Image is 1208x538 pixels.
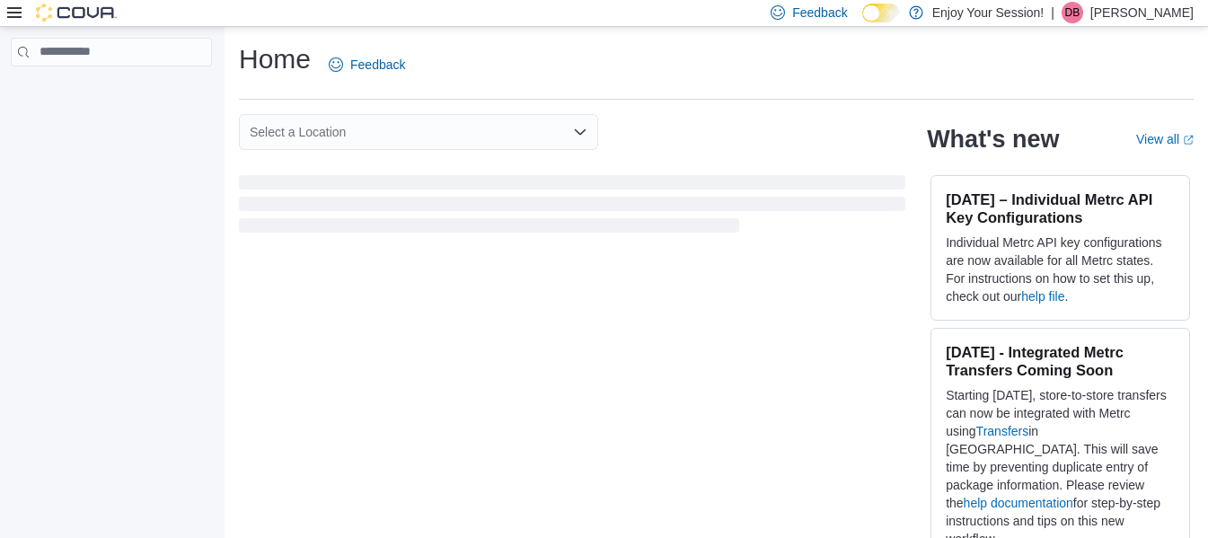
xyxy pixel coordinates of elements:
h3: [DATE] - Integrated Metrc Transfers Coming Soon [946,343,1175,379]
input: Dark Mode [862,4,900,22]
a: Transfers [976,424,1029,438]
span: Feedback [792,4,847,22]
p: Enjoy Your Session! [932,2,1045,23]
p: [PERSON_NAME] [1090,2,1194,23]
span: Loading [239,179,905,236]
nav: Complex example [11,70,212,113]
img: Cova [36,4,117,22]
h2: What's new [927,125,1059,154]
a: help file [1021,289,1064,304]
button: Open list of options [573,125,587,139]
p: | [1051,2,1054,23]
a: View allExternal link [1136,132,1194,146]
h1: Home [239,41,311,77]
svg: External link [1183,135,1194,146]
span: DB [1065,2,1080,23]
a: help documentation [964,496,1073,510]
h3: [DATE] – Individual Metrc API Key Configurations [946,190,1175,226]
span: Feedback [350,56,405,74]
a: Feedback [322,47,412,83]
p: Individual Metrc API key configurations are now available for all Metrc states. For instructions ... [946,234,1175,305]
div: Dave Binette [1062,2,1083,23]
span: Dark Mode [862,22,863,23]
